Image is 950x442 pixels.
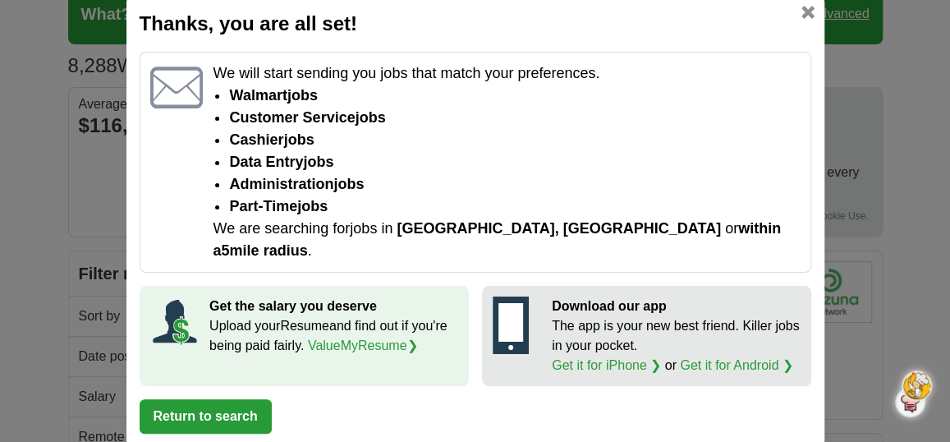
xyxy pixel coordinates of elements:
li: Data Entry jobs [229,151,800,173]
li: Customer Service jobs [229,107,800,129]
p: Download our app [552,297,801,316]
li: walmart jobs [229,85,800,107]
p: We are searching for jobs in or . [213,218,800,262]
p: Get the salary you deserve [209,297,458,316]
li: Part-time jobs [229,196,800,218]
span: [GEOGRAPHIC_DATA], [GEOGRAPHIC_DATA] [397,220,721,237]
button: Return to search [140,399,272,434]
li: Administration jobs [229,173,800,196]
h2: Thanks, you are all set! [140,9,811,39]
p: Upload your Resume and find out if you're being paid fairly. [209,316,458,356]
a: ValueMyResume❯ [308,338,418,352]
p: We will start sending you jobs that match your preferences. [213,62,800,85]
span: within a 5 mile radius [213,220,781,259]
a: Get it for Android ❯ [680,358,793,372]
a: Get it for iPhone ❯ [552,358,661,372]
li: Cashier jobs [229,129,800,151]
p: The app is your new best friend. Killer jobs in your pocket. or [552,316,801,375]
